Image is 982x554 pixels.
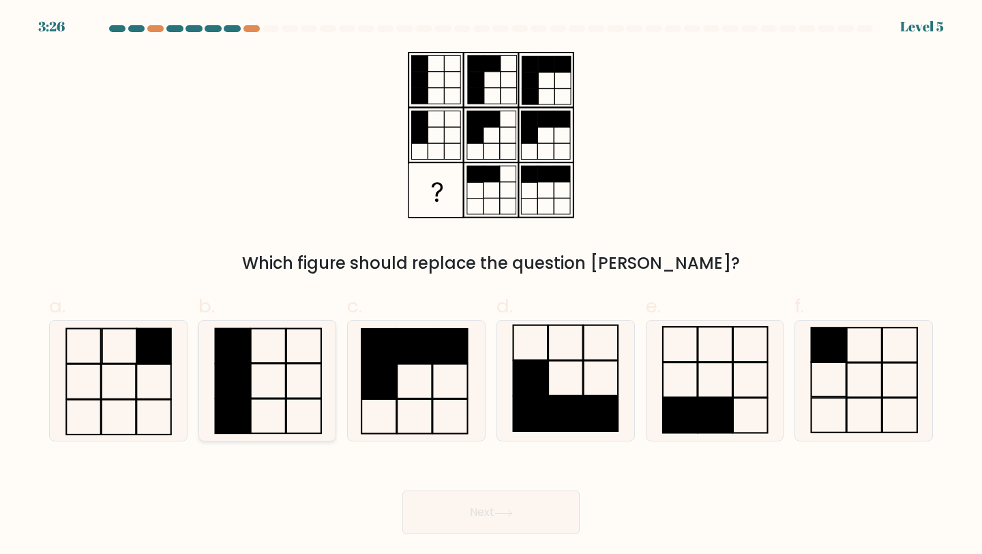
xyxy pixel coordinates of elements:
[38,16,65,37] div: 3:26
[900,16,944,37] div: Level 5
[794,293,804,319] span: f.
[496,293,513,319] span: d.
[198,293,215,319] span: b.
[402,491,580,534] button: Next
[347,293,362,319] span: c.
[49,293,65,319] span: a.
[57,251,925,276] div: Which figure should replace the question [PERSON_NAME]?
[646,293,661,319] span: e.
